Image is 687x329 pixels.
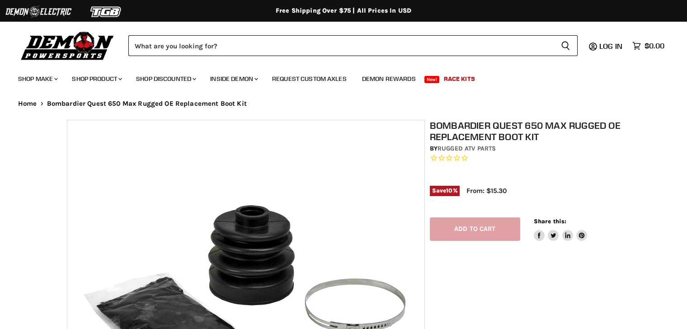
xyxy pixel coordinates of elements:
button: Search [554,35,578,56]
a: Shop Product [65,70,127,88]
div: by [430,144,625,154]
span: $0.00 [645,42,664,50]
img: Demon Powersports [18,29,117,61]
a: Race Kits [437,70,482,88]
span: New! [424,76,440,83]
a: $0.00 [628,39,669,52]
a: Log in [595,42,628,50]
span: Share this: [534,218,566,225]
a: Demon Rewards [355,70,423,88]
a: Home [18,100,37,108]
span: 10 [446,187,452,194]
img: Demon Electric Logo 2 [5,3,72,20]
span: Log in [599,42,622,51]
span: Bombardier Quest 650 Max Rugged OE Replacement Boot Kit [47,100,247,108]
a: Inside Demon [203,70,264,88]
a: Shop Make [11,70,63,88]
aside: Share this: [534,217,588,241]
span: Rated 0.0 out of 5 stars 0 reviews [430,154,625,163]
ul: Main menu [11,66,662,88]
a: Shop Discounted [129,70,202,88]
input: Search [128,35,554,56]
span: Save % [430,186,460,196]
img: TGB Logo 2 [72,3,140,20]
span: From: $15.30 [466,187,507,195]
form: Product [128,35,578,56]
h1: Bombardier Quest 650 Max Rugged OE Replacement Boot Kit [430,120,625,142]
a: Rugged ATV Parts [438,145,496,152]
a: Request Custom Axles [265,70,353,88]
